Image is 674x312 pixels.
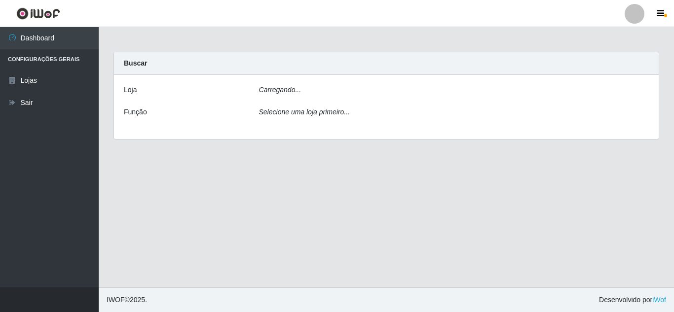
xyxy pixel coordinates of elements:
[124,59,147,67] strong: Buscar
[599,295,666,305] span: Desenvolvido por
[107,295,147,305] span: © 2025 .
[16,7,60,20] img: CoreUI Logo
[107,296,125,304] span: IWOF
[259,86,301,94] i: Carregando...
[259,108,350,116] i: Selecione uma loja primeiro...
[124,85,137,95] label: Loja
[124,107,147,117] label: Função
[652,296,666,304] a: iWof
